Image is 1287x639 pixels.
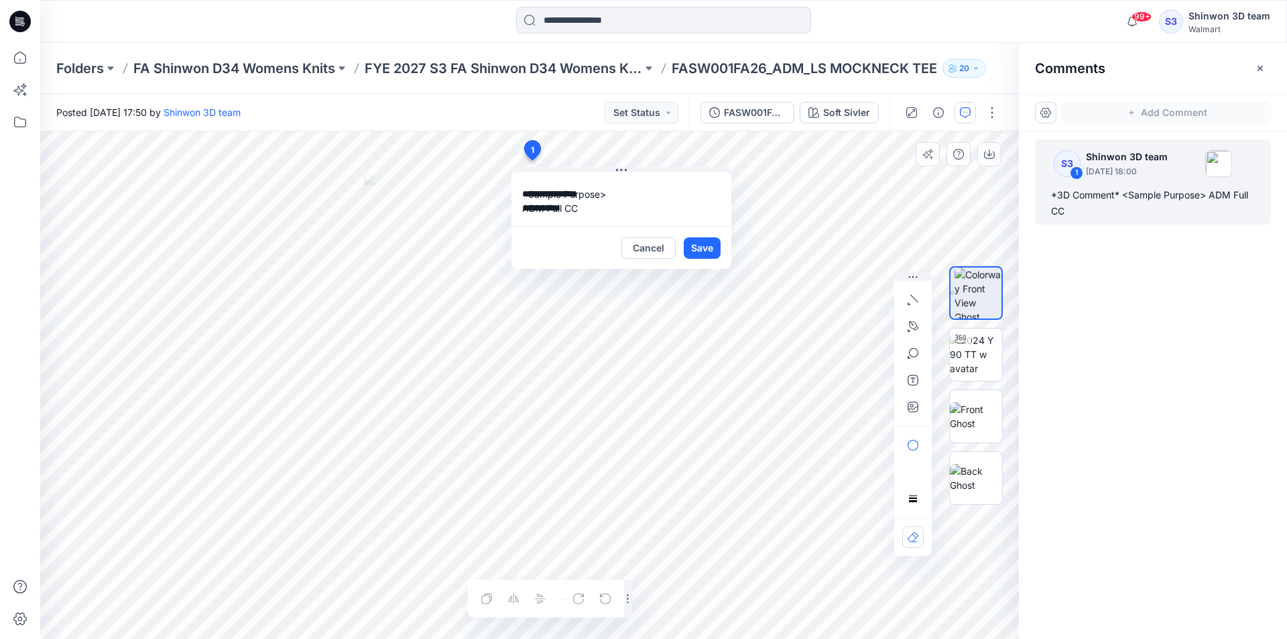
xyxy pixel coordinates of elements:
img: Back Ghost [950,464,1002,492]
h2: Comments [1035,60,1105,76]
a: FA Shinwon D34 Womens Knits [133,59,335,78]
div: Shinwon 3D team [1188,8,1270,24]
p: [DATE] 18:00 [1086,165,1168,178]
button: Details [928,102,949,123]
p: 20 [959,61,969,76]
img: Front Ghost [950,402,1002,430]
span: 99+ [1131,11,1152,22]
p: Shinwon 3D team [1086,149,1168,165]
div: Soft Sivler [823,105,870,120]
a: FYE 2027 S3 FA Shinwon D34 Womens Knits [365,59,642,78]
div: S3 [1159,9,1183,34]
img: Colorway Front View Ghost [955,268,1001,318]
button: 20 [942,59,986,78]
p: FASW001FA26_ADM_LS MOCKNECK TEE [672,59,937,78]
a: Folders [56,59,104,78]
span: Posted [DATE] 17:50 by [56,105,241,119]
div: FASW001FA26_ADM_LS MOCKNECK TEE [724,105,786,120]
img: 2024 Y 90 TT w avatar [950,333,1002,375]
button: FASW001FA26_ADM_LS MOCKNECK TEE [700,102,794,123]
div: *3D Comment* <Sample Purpose> ADM Full CC [1051,187,1255,219]
button: Soft Sivler [800,102,879,123]
button: Save [684,237,721,259]
span: 1 [531,144,534,156]
div: S3 [1054,150,1081,177]
button: Add Comment [1062,102,1271,123]
button: Cancel [621,237,676,259]
div: 1 [1070,166,1083,180]
div: Walmart [1188,24,1270,34]
a: Shinwon 3D team [164,107,241,118]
